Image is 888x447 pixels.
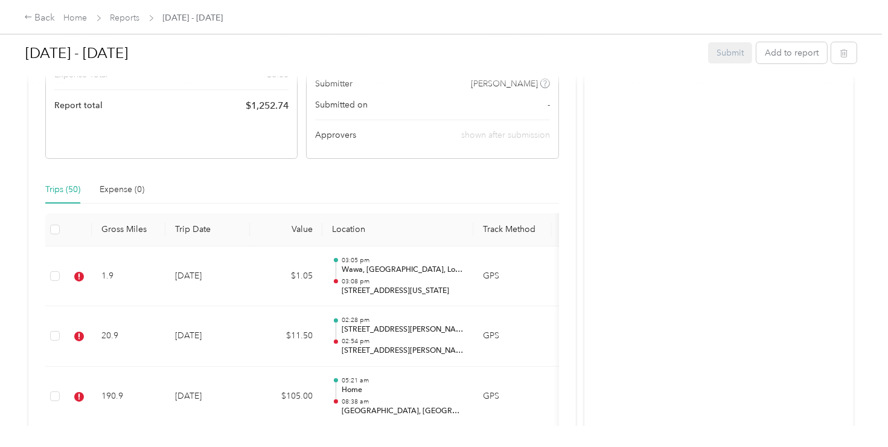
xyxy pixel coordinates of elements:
[552,306,642,367] td: Cafe Services
[548,98,550,111] span: -
[756,42,827,63] button: Add to report
[820,379,888,447] iframe: Everlance-gr Chat Button Frame
[342,277,464,286] p: 03:08 pm
[552,213,642,246] th: Purpose
[250,246,322,307] td: $1.05
[342,256,464,265] p: 03:05 pm
[342,406,464,417] p: [GEOGRAPHIC_DATA], [GEOGRAPHIC_DATA]
[473,213,552,246] th: Track Method
[250,367,322,427] td: $105.00
[64,13,88,23] a: Home
[473,306,552,367] td: GPS
[342,376,464,385] p: 05:21 am
[342,346,464,356] p: [STREET_ADDRESS][PERSON_NAME][PERSON_NAME]
[92,213,165,246] th: Gross Miles
[100,183,144,196] div: Expense (0)
[92,246,165,307] td: 1.9
[552,367,642,427] td: Cafe Services
[342,397,464,406] p: 08:38 am
[315,129,356,141] span: Approvers
[54,99,103,112] span: Report total
[24,11,56,25] div: Back
[165,246,250,307] td: [DATE]
[342,324,464,335] p: [STREET_ADDRESS][PERSON_NAME]
[342,265,464,275] p: Wawa, [GEOGRAPHIC_DATA], Lofts at [GEOGRAPHIC_DATA], [GEOGRAPHIC_DATA], [GEOGRAPHIC_DATA], [US_ST...
[25,39,700,68] h1: Sep 1 - 30, 2025
[165,306,250,367] td: [DATE]
[473,246,552,307] td: GPS
[342,286,464,297] p: [STREET_ADDRESS][US_STATE]
[552,246,642,307] td: Cafe Services
[246,98,289,113] span: $ 1,252.74
[322,213,473,246] th: Location
[473,367,552,427] td: GPS
[163,11,223,24] span: [DATE] - [DATE]
[461,130,550,140] span: shown after submission
[342,385,464,396] p: Home
[250,306,322,367] td: $11.50
[92,306,165,367] td: 20.9
[342,316,464,324] p: 02:28 pm
[315,98,368,111] span: Submitted on
[45,183,80,196] div: Trips (50)
[92,367,165,427] td: 190.9
[250,213,322,246] th: Value
[110,13,140,23] a: Reports
[165,367,250,427] td: [DATE]
[165,213,250,246] th: Trip Date
[342,337,464,346] p: 02:54 pm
